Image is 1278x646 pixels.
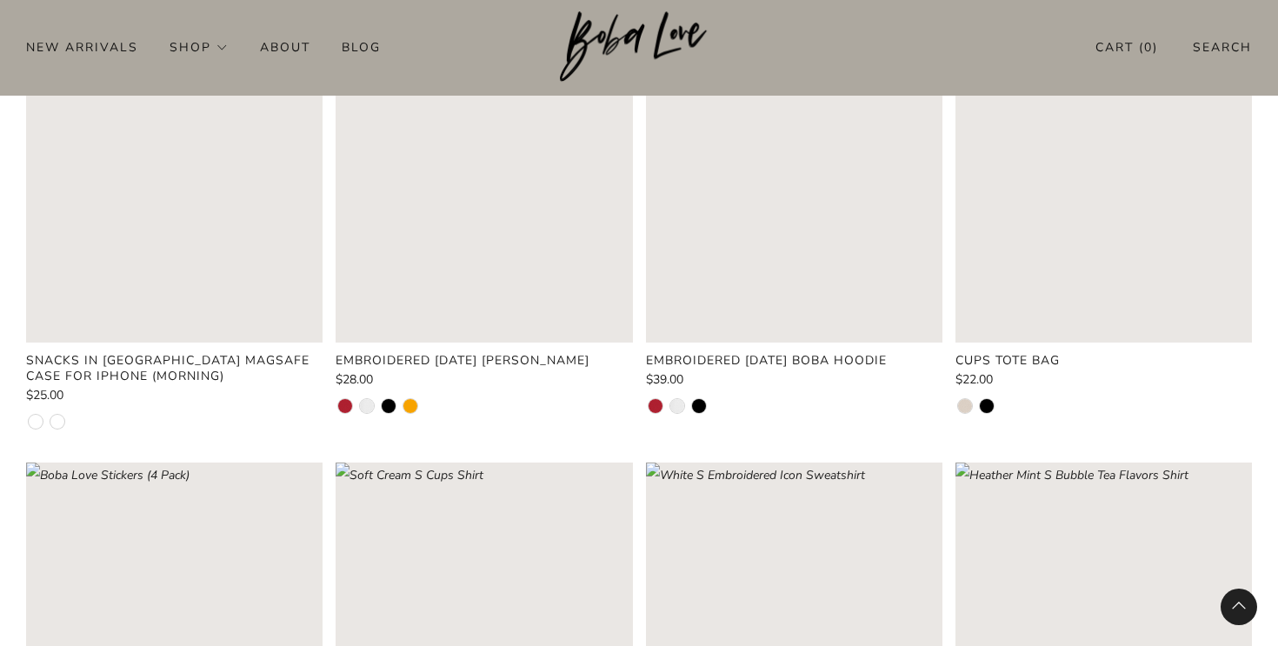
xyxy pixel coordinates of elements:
[646,45,942,342] image-skeleton: Loading image: Red S Embroidered Lunar New Year Boba Hoodie
[560,11,719,83] img: Boba Love
[170,33,229,61] a: Shop
[955,45,1252,342] image-skeleton: Loading image: Soft Cream Cups Tote Bag
[336,45,632,342] image-skeleton: Loading image: Red XS Embroidered Lunar New Year Boba Shirt
[646,353,942,369] a: Embroidered [DATE] Boba Hoodie
[336,353,632,369] a: Embroidered [DATE] [PERSON_NAME]
[336,45,632,342] a: Red XS Embroidered Lunar New Year Boba Shirt Loading image: Red XS Embroidered Lunar New Year Bob...
[955,353,1252,369] a: Cups Tote Bag
[955,352,1060,369] product-card-title: Cups Tote Bag
[260,33,310,61] a: About
[26,45,323,342] image-skeleton: Loading image: Glossy iPhone 14 Snacks in Taiwan MagSafe Case for iPhone (Morning)
[955,371,993,388] span: $22.00
[336,374,632,386] a: $28.00
[26,45,323,342] a: Glossy iPhone 14 Snacks in Taiwan MagSafe Case for iPhone (Morning) Loading image: Glossy iPhone ...
[336,371,373,388] span: $28.00
[26,353,323,384] a: Snacks in [GEOGRAPHIC_DATA] MagSafe Case for iPhone (Morning)
[646,352,887,369] product-card-title: Embroidered [DATE] Boba Hoodie
[1144,39,1153,56] items-count: 0
[336,352,589,369] product-card-title: Embroidered [DATE] [PERSON_NAME]
[646,45,942,342] a: Red S Embroidered Lunar New Year Boba Hoodie Loading image: Red S Embroidered Lunar New Year Boba...
[26,33,138,61] a: New Arrivals
[1221,589,1257,625] back-to-top-button: Back to top
[646,371,683,388] span: $39.00
[342,33,381,61] a: Blog
[646,374,942,386] a: $39.00
[955,45,1252,342] a: Soft Cream Cups Tote Bag Loading image: Soft Cream Cups Tote Bag
[1095,33,1158,62] a: Cart
[1193,33,1252,62] a: Search
[26,387,63,403] span: $25.00
[26,352,310,384] product-card-title: Snacks in [GEOGRAPHIC_DATA] MagSafe Case for iPhone (Morning)
[955,374,1252,386] a: $22.00
[26,390,323,402] a: $25.00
